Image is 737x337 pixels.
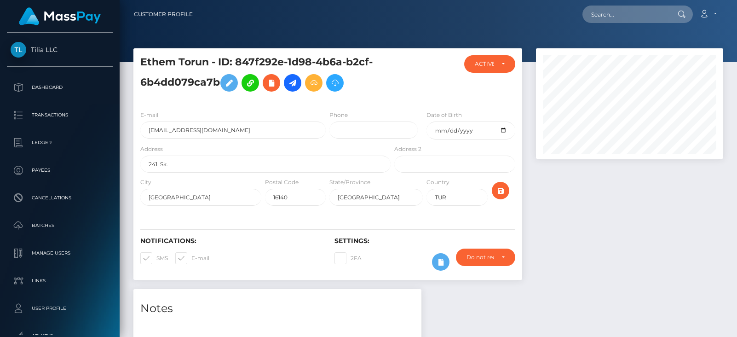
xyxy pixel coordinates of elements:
a: Batches [7,214,113,237]
label: Phone [329,111,348,119]
label: Address [140,145,163,153]
a: Initiate Payout [284,74,301,92]
div: Do not require [466,254,494,261]
h5: Ethem Torun - ID: 847f292e-1d98-4b6a-b2cf-6b4dd079ca7b [140,55,386,96]
button: Do not require [456,249,515,266]
label: Date of Birth [426,111,462,119]
label: 2FA [334,252,362,264]
p: Transactions [11,108,109,122]
h6: Notifications: [140,237,321,245]
div: ACTIVE [475,60,494,68]
button: ACTIVE [464,55,515,73]
a: User Profile [7,297,113,320]
a: Payees [7,159,113,182]
label: E-mail [140,111,158,119]
h4: Notes [140,301,415,317]
a: Customer Profile [134,5,193,24]
p: Batches [11,219,109,232]
a: Cancellations [7,186,113,209]
a: Links [7,269,113,292]
label: City [140,178,151,186]
p: Dashboard [11,81,109,94]
p: Cancellations [11,191,109,205]
img: MassPay Logo [19,7,101,25]
p: User Profile [11,302,109,315]
h6: Settings: [334,237,515,245]
p: Links [11,274,109,288]
label: Address 2 [394,145,421,153]
a: Manage Users [7,242,113,265]
a: Transactions [7,104,113,127]
img: Tilia LLC [11,42,26,58]
p: Payees [11,163,109,177]
p: Ledger [11,136,109,150]
span: Tilia LLC [7,46,113,54]
a: Ledger [7,131,113,154]
label: Postal Code [265,178,299,186]
label: State/Province [329,178,370,186]
p: Manage Users [11,246,109,260]
label: SMS [140,252,168,264]
input: Search... [582,6,669,23]
a: Dashboard [7,76,113,99]
label: Country [426,178,449,186]
label: E-mail [175,252,209,264]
